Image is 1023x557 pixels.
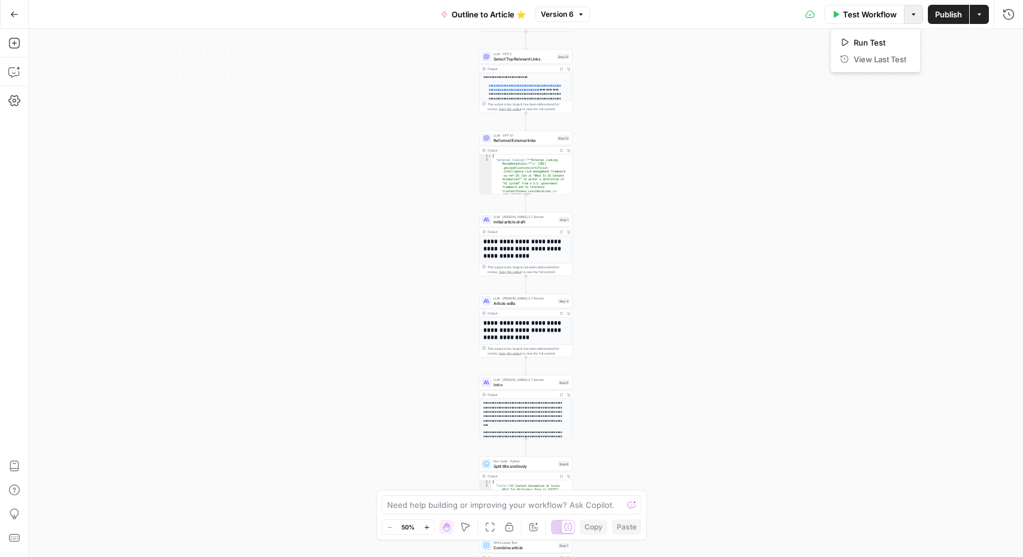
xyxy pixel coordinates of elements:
button: Test Workflow [824,5,904,24]
g: Edge from step_5 to step_6 [525,439,527,456]
span: Combine article [494,544,556,550]
div: Step 5 [558,380,570,385]
div: This output is too large & has been abbreviated for review. to view the full content. [488,265,570,274]
g: Edge from step_13 to step_1 [525,195,527,212]
span: 50% [401,522,415,532]
div: This output is too large & has been abbreviated for review. to view the full content. [488,102,570,111]
button: Publish [928,5,969,24]
g: Edge from step_3 to step_12 [525,32,527,49]
span: Copy the output [499,352,522,355]
g: Edge from step_4 to step_5 [525,358,527,375]
span: Run Code · Python [494,459,556,464]
span: Reformat External links [494,137,555,143]
span: Copy the output [499,107,522,111]
span: Split title and body [494,463,556,469]
span: Toggle code folding, rows 1 through 4 [488,480,492,485]
span: Select Top Relevant Links [494,56,555,62]
div: Run Code · PythonSplit title and bodyStep 6Output{ "title":"AI Content Automation at Scale: What ... [480,457,573,520]
div: Step 7 [558,543,570,548]
span: Copy the output [499,270,522,274]
div: Step 13 [557,135,570,141]
div: 1 [480,155,492,159]
div: LLM · GPT-4.1Reformat External linksStep 13Output{ "external_linking":"**External Linking Recomme... [480,131,573,195]
button: Paste [612,519,641,535]
span: LLM · [PERSON_NAME] 3.7 Sonnet [494,377,556,382]
div: Output [488,229,556,234]
span: Copy [584,522,602,532]
span: Initial article draft [494,219,556,225]
span: LLM · GPT-4.1 [494,133,555,138]
span: Toggle code folding, rows 1 through 3 [488,155,492,159]
div: Step 12 [557,54,570,59]
span: View Last Test [854,53,906,65]
div: 2 [480,158,492,295]
span: LLM · [PERSON_NAME] 3.7 Sonnet [494,214,556,219]
g: Edge from step_1 to step_4 [525,276,527,293]
span: Test Workflow [843,8,897,20]
div: 2 [480,484,492,492]
g: Edge from step_12 to step_13 [525,113,527,131]
span: Paste [617,522,637,532]
span: Intro [494,382,556,388]
button: Outline to Article ⭐️ [434,5,533,24]
div: Output [488,311,556,316]
span: Publish [935,8,962,20]
div: 1 [480,480,492,485]
span: LLM · [PERSON_NAME] 3.7 Sonnet [494,296,556,301]
div: Output [488,474,556,479]
div: Output [488,148,556,153]
div: Step 4 [558,298,570,304]
span: LLM · GPT-5 [494,52,555,56]
div: Output [488,392,556,397]
span: Outline to Article ⭐️ [452,8,526,20]
span: Write Liquid Text [494,540,556,545]
span: Run Test [854,37,906,49]
span: Article edits [494,300,556,306]
button: Copy [580,519,607,535]
div: Step 1 [559,217,570,222]
div: Output [488,66,556,71]
button: Version 6 [535,7,590,22]
div: This output is too large & has been abbreviated for review. to view the full content. [488,346,570,356]
span: Version 6 [541,9,574,20]
div: Step 6 [558,461,570,467]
